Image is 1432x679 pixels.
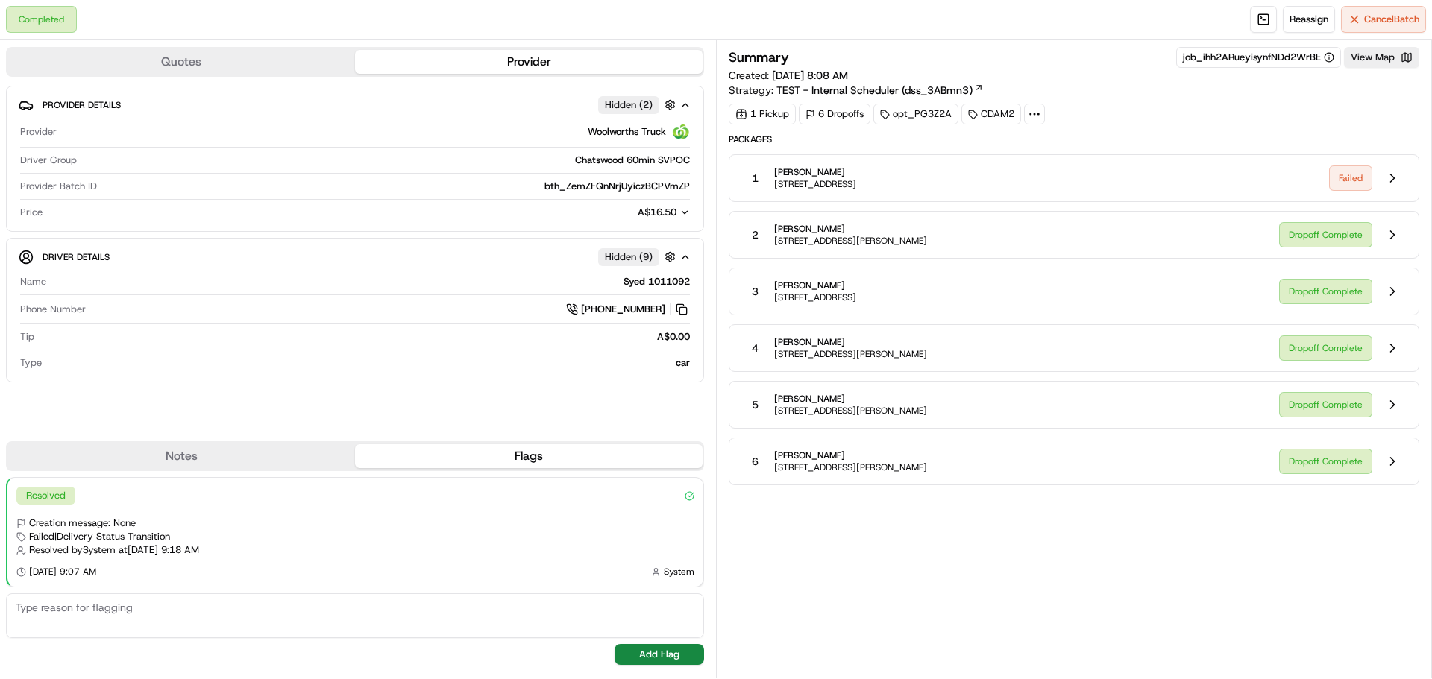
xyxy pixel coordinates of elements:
[774,291,856,303] span: [STREET_ADDRESS]
[566,301,690,318] a: [PHONE_NUMBER]
[774,178,856,190] span: [STREET_ADDRESS]
[638,206,676,218] span: A$16.50
[15,15,45,45] img: Nash
[254,147,271,165] button: Start new chat
[29,566,96,578] span: [DATE] 9:07 AM
[19,244,691,269] button: Driver DetailsHidden (9)
[126,218,138,230] div: 💻
[605,250,653,264] span: Hidden ( 9 )
[148,253,180,264] span: Pylon
[664,566,694,578] span: System
[776,83,973,98] span: TEST - Internal Scheduler (dss_3ABmn3)
[1341,6,1426,33] button: CancelBatch
[729,104,796,124] div: 1 Pickup
[29,543,116,557] span: Resolved by System
[799,104,870,124] div: 6 Dropoffs
[873,104,958,124] div: opt_PG3Z2A
[51,142,245,157] div: Start new chat
[752,454,759,469] span: 6
[1283,6,1335,33] button: Reassign
[544,180,690,193] span: bth_ZemZFQnNrjUyiczBCPVmZP
[20,275,46,288] span: Name
[15,142,42,169] img: 1736555255976-a54dd68f-1ca7-489b-9aae-adbdc363a1c4
[752,341,759,356] span: 4
[961,104,1021,124] div: CDAM2
[774,461,927,473] span: [STREET_ADDRESS][PERSON_NAME]
[9,210,120,237] a: 📗Knowledge Base
[559,206,690,219] button: A$16.50
[774,336,927,348] span: [PERSON_NAME]
[752,284,759,299] span: 3
[20,356,42,370] span: Type
[20,303,86,316] span: Phone Number
[51,157,189,169] div: We're available if you need us!
[598,95,679,114] button: Hidden (2)
[7,444,355,468] button: Notes
[581,303,665,316] span: [PHONE_NUMBER]
[120,210,245,237] a: 💻API Documentation
[752,227,759,242] span: 2
[752,397,759,412] span: 5
[20,125,57,139] span: Provider
[776,83,984,98] a: TEST - Internal Scheduler (dss_3ABmn3)
[729,133,1419,145] span: Packages
[7,50,355,74] button: Quotes
[29,517,136,530] span: Creation message: None
[20,206,43,219] span: Price
[774,405,927,417] span: [STREET_ADDRESS][PERSON_NAME]
[672,123,690,141] img: ww.png
[575,154,690,167] span: Chatswood 60min SVPOC
[40,330,690,344] div: A$0.00
[729,83,984,98] div: Strategy:
[141,216,239,231] span: API Documentation
[19,92,691,117] button: Provider DetailsHidden (2)
[774,166,856,178] span: [PERSON_NAME]
[355,50,703,74] button: Provider
[105,252,180,264] a: Powered byPylon
[598,247,679,266] button: Hidden (9)
[1183,51,1334,64] button: job_ihh2ARueyisynfNDd2WrBE
[15,218,27,230] div: 📗
[615,644,704,665] button: Add Flag
[20,180,97,193] span: Provider Batch ID
[1364,13,1419,26] span: Cancel Batch
[43,99,121,111] span: Provider Details
[29,530,170,543] span: Failed | Delivery Status Transition
[39,96,246,112] input: Clear
[729,68,848,83] span: Created:
[605,98,653,112] span: Hidden ( 2 )
[48,356,690,370] div: car
[588,125,666,139] span: Woolworths Truck
[774,449,927,461] span: [PERSON_NAME]
[774,393,927,405] span: [PERSON_NAME]
[774,223,927,235] span: [PERSON_NAME]
[20,154,77,167] span: Driver Group
[774,235,927,247] span: [STREET_ADDRESS][PERSON_NAME]
[752,171,759,186] span: 1
[20,330,34,344] span: Tip
[355,444,703,468] button: Flags
[16,487,75,505] div: Resolved
[43,251,110,263] span: Driver Details
[30,216,114,231] span: Knowledge Base
[729,51,789,64] h3: Summary
[772,69,848,82] span: [DATE] 8:08 AM
[774,348,927,360] span: [STREET_ADDRESS][PERSON_NAME]
[1344,47,1419,68] button: View Map
[1290,13,1328,26] span: Reassign
[15,60,271,83] p: Welcome 👋
[774,280,856,291] span: [PERSON_NAME]
[119,543,199,557] span: at [DATE] 9:18 AM
[52,275,690,288] div: Syed 1011092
